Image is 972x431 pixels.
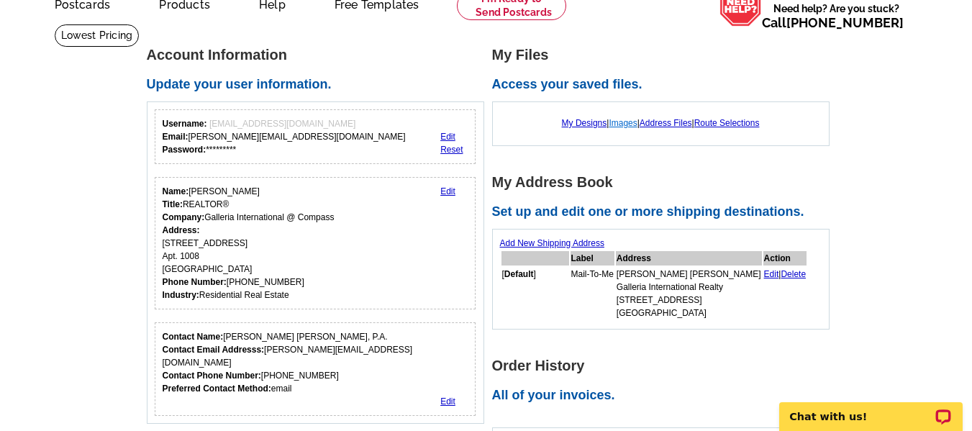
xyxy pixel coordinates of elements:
strong: Company: [163,212,205,222]
div: [PERSON_NAME] REALTOR® Galleria International @ Compass [STREET_ADDRESS] Apt. 1008 [GEOGRAPHIC_DA... [163,185,335,301]
a: [PHONE_NUMBER] [786,15,904,30]
a: Edit [440,132,455,142]
div: Your login information. [155,109,476,164]
a: Reset [440,145,463,155]
h1: Account Information [147,47,492,63]
a: Add New Shipping Address [500,238,604,248]
span: [EMAIL_ADDRESS][DOMAIN_NAME] [209,119,355,129]
div: Who should we contact regarding order issues? [155,322,476,416]
div: [PERSON_NAME][EMAIL_ADDRESS][DOMAIN_NAME] ********* [163,117,406,156]
strong: Contact Phone Number: [163,371,261,381]
strong: Preferred Contact Method: [163,384,271,394]
strong: Phone Number: [163,277,227,287]
h2: Access your saved files. [492,77,837,93]
a: Address Files [640,118,692,128]
strong: Name: [163,186,189,196]
td: Mail-To-Me [571,267,614,320]
h1: My Files [492,47,837,63]
strong: Email: [163,132,189,142]
td: [PERSON_NAME] [PERSON_NAME] Galleria International Realty [STREET_ADDRESS] [GEOGRAPHIC_DATA] [616,267,762,320]
div: Your personal details. [155,177,476,309]
a: My Designs [562,118,607,128]
a: Edit [440,396,455,407]
th: Address [616,251,762,266]
b: Default [504,269,534,279]
h2: Set up and edit one or more shipping destinations. [492,204,837,220]
td: [ ] [501,267,569,320]
a: Images [609,118,637,128]
th: Action [763,251,807,266]
strong: Title: [163,199,183,209]
span: Call [762,15,904,30]
strong: Contact Name: [163,332,224,342]
iframe: LiveChat chat widget [770,386,972,431]
strong: Username: [163,119,207,129]
td: | [763,267,807,320]
a: Route Selections [694,118,760,128]
strong: Password: [163,145,206,155]
th: Label [571,251,614,266]
strong: Address: [163,225,200,235]
a: Delete [781,269,806,279]
h1: My Address Book [492,175,837,190]
div: [PERSON_NAME] [PERSON_NAME], P.A. [PERSON_NAME][EMAIL_ADDRESS][DOMAIN_NAME] [PHONE_NUMBER] email [163,330,468,395]
a: Edit [440,186,455,196]
h2: Update your user information. [147,77,492,93]
span: Need help? Are you stuck? [762,1,911,30]
strong: Industry: [163,290,199,300]
strong: Contact Email Addresss: [163,345,265,355]
div: | | | [500,109,822,137]
h2: All of your invoices. [492,388,837,404]
h1: Order History [492,358,837,373]
a: Edit [764,269,779,279]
